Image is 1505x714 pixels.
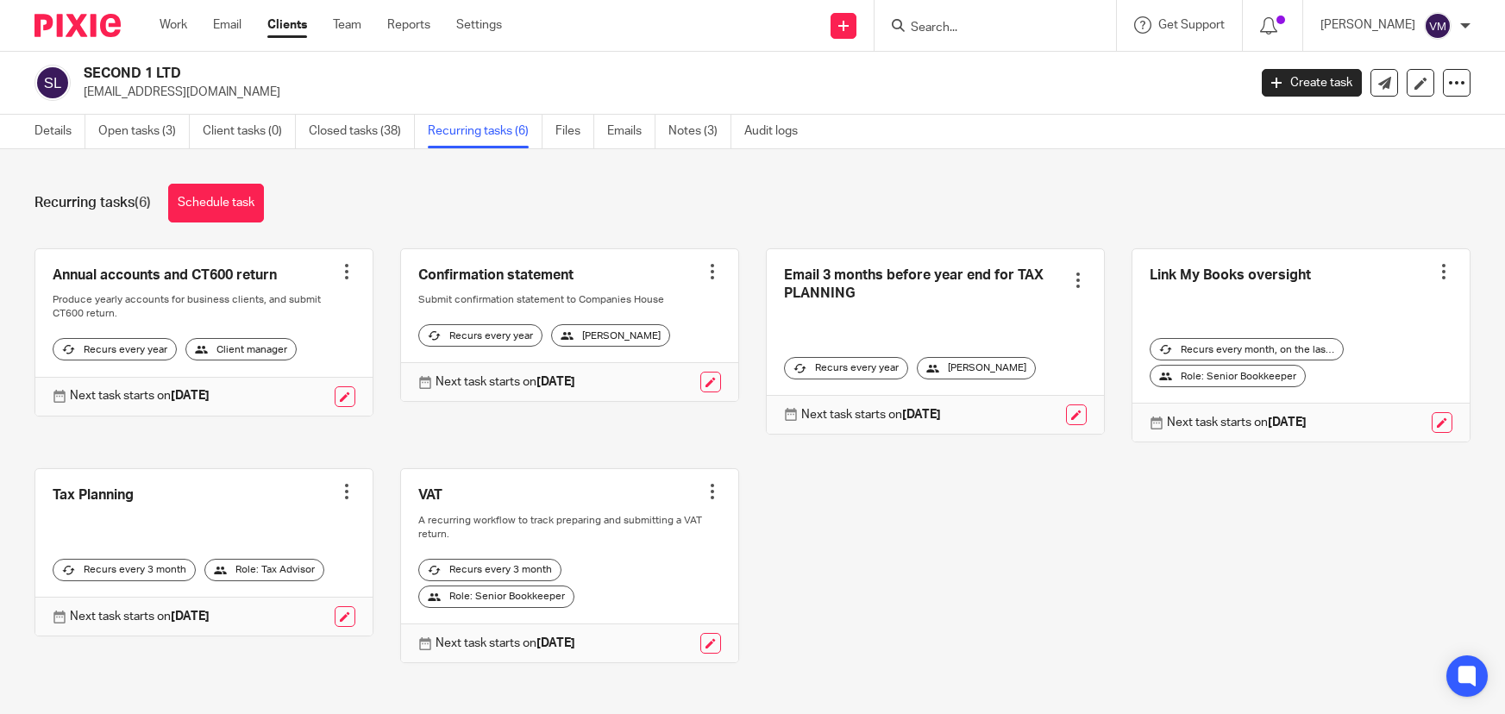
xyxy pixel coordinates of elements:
strong: [DATE] [536,637,575,649]
strong: [DATE] [902,409,941,421]
a: Create task [1262,69,1362,97]
a: Email [213,16,241,34]
div: Recurs every 3 month [53,559,196,581]
a: Clients [267,16,307,34]
a: Reports [387,16,430,34]
a: Recurring tasks (6) [428,115,542,148]
a: Details [34,115,85,148]
p: Next task starts on [436,635,575,652]
strong: [DATE] [536,376,575,388]
input: Search [909,21,1064,36]
div: [PERSON_NAME] [917,357,1036,379]
p: Next task starts on [70,387,210,404]
img: svg%3E [1424,12,1452,40]
a: Closed tasks (38) [309,115,415,148]
div: Recurs every 3 month [418,559,561,581]
div: [PERSON_NAME] [551,324,670,347]
a: Audit logs [744,115,811,148]
div: Client manager [185,338,297,360]
p: Next task starts on [801,406,941,423]
div: Role: Tax Advisor [204,559,324,581]
p: [PERSON_NAME] [1320,16,1415,34]
strong: [DATE] [171,611,210,623]
div: Recurs every year [418,324,542,347]
strong: [DATE] [1268,416,1307,429]
a: Work [160,16,187,34]
p: [EMAIL_ADDRESS][DOMAIN_NAME] [84,84,1236,101]
img: Pixie [34,14,121,37]
p: Next task starts on [1167,414,1307,431]
a: Settings [456,16,502,34]
div: Recurs every year [53,338,177,360]
a: Notes (3) [668,115,731,148]
span: Get Support [1158,19,1225,31]
a: Team [333,16,361,34]
img: svg%3E [34,65,71,101]
div: Recurs every year [784,357,908,379]
a: Schedule task [168,184,264,222]
p: Next task starts on [70,608,210,625]
h1: Recurring tasks [34,194,151,212]
a: Emails [607,115,655,148]
div: Role: Senior Bookkeeper [418,586,574,608]
p: Next task starts on [436,373,575,391]
a: Open tasks (3) [98,115,190,148]
span: (6) [135,196,151,210]
div: Role: Senior Bookkeeper [1150,365,1306,387]
a: Client tasks (0) [203,115,296,148]
h2: SECOND 1 LTD [84,65,1006,83]
div: Recurs every month, on the last workday [1150,338,1344,360]
strong: [DATE] [171,390,210,402]
a: Files [555,115,594,148]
